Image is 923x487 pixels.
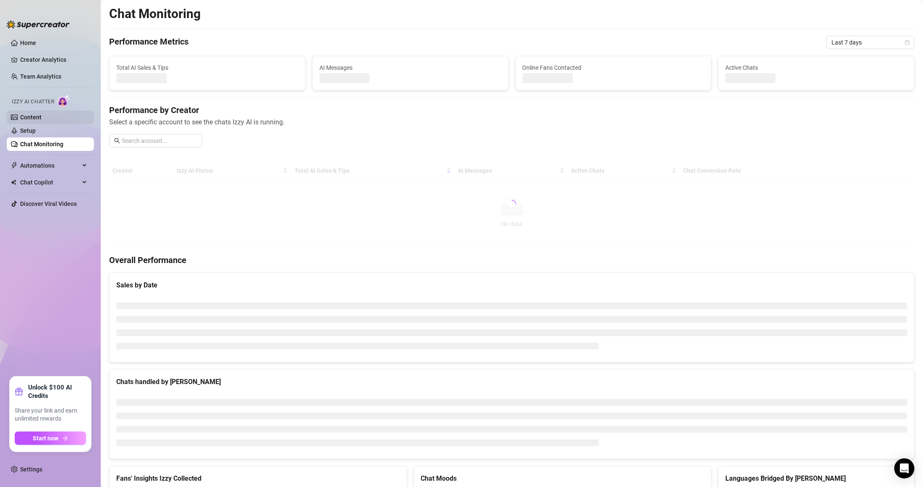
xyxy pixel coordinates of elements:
[7,20,70,29] img: logo-BBDzfeDw.svg
[20,73,61,80] a: Team Analytics
[109,36,188,49] h4: Performance Metrics
[12,98,54,106] span: Izzy AI Chatter
[319,63,502,72] span: AI Messages
[122,136,197,145] input: Search account...
[20,114,42,121] a: Content
[20,141,63,147] a: Chat Monitoring
[831,36,910,49] span: Last 7 days
[114,138,120,144] span: search
[116,376,907,387] div: Chats handled by [PERSON_NAME]
[116,473,400,484] div: Fans' Insights Izzy Collected
[11,162,18,169] span: thunderbolt
[20,176,80,189] span: Chat Copilot
[421,473,705,484] div: Chat Moods
[905,40,910,45] span: calendar
[20,159,80,172] span: Automations
[62,435,68,441] span: arrow-right
[20,127,36,134] a: Setup
[15,387,23,396] span: gift
[20,466,42,473] a: Settings
[20,200,77,207] a: Discover Viral Videos
[28,383,86,400] strong: Unlock $100 AI Credits
[58,95,71,107] img: AI Chatter
[33,435,59,442] span: Start now
[15,407,86,423] span: Share your link and earn unlimited rewards
[109,254,915,266] h4: Overall Performance
[20,53,87,66] a: Creator Analytics
[116,63,298,72] span: Total AI Sales & Tips
[725,63,907,72] span: Active Chats
[15,432,86,445] button: Start nowarrow-right
[508,200,516,208] span: loading
[116,280,907,290] div: Sales by Date
[725,473,907,484] div: Languages Bridged By [PERSON_NAME]
[109,104,915,116] h4: Performance by Creator
[109,117,915,127] span: Select a specific account to see the chats Izzy AI is running.
[20,39,36,46] a: Home
[894,458,915,479] div: Open Intercom Messenger
[11,179,16,185] img: Chat Copilot
[109,6,201,22] h2: Chat Monitoring
[523,63,705,72] span: Online Fans Contacted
